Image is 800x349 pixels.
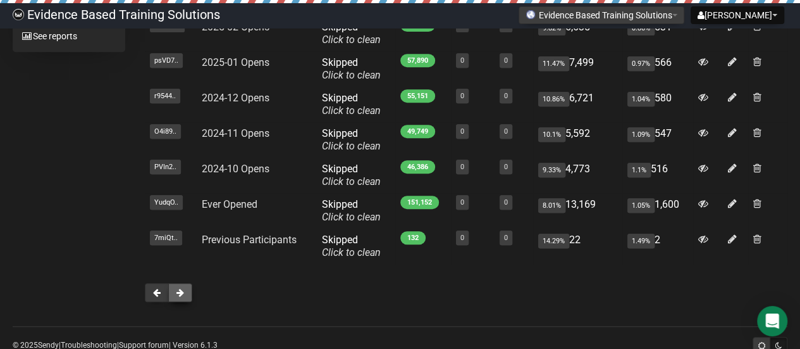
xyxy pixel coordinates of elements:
[322,21,381,46] span: Skipped
[627,127,655,142] span: 1.09%
[322,69,381,81] a: Click to clean
[202,198,257,210] a: Ever Opened
[533,158,622,193] td: 4,773
[622,16,693,51] td: 531
[622,158,693,193] td: 516
[322,56,381,81] span: Skipped
[150,89,180,103] span: r9544..
[322,92,381,117] span: Skipped
[627,163,651,177] span: 1.1%
[400,54,435,67] span: 57,890
[538,127,565,142] span: 10.1%
[322,198,381,223] span: Skipped
[202,127,269,139] a: 2024-11 Opens
[202,56,269,68] a: 2025-01 Opens
[504,92,508,100] a: 0
[533,16,622,51] td: 6,635
[150,124,181,139] span: O4i89..
[150,195,183,210] span: YudqO..
[322,175,381,187] a: Click to clean
[526,10,536,20] img: favicons
[622,122,693,158] td: 547
[150,160,181,174] span: PVIn2..
[538,163,565,177] span: 9.33%
[504,234,508,242] a: 0
[533,229,622,264] td: 22
[627,234,655,248] span: 1.49%
[627,92,655,106] span: 1.04%
[519,6,684,24] button: Evidence Based Training Solutions
[504,163,508,171] a: 0
[202,92,269,104] a: 2024-12 Opens
[533,87,622,122] td: 6,721
[622,87,693,122] td: 580
[400,89,435,103] span: 55,151
[460,198,464,206] a: 0
[622,51,693,87] td: 566
[460,234,464,242] a: 0
[400,160,435,174] span: 46,386
[504,56,508,65] a: 0
[627,56,655,71] span: 0.97%
[322,140,381,152] a: Click to clean
[202,234,297,246] a: Previous Participants
[538,198,565,213] span: 8.01%
[400,231,426,244] span: 132
[460,163,464,171] a: 0
[13,9,24,20] img: 6a635aadd5b086599a41eda90e0773ac
[538,234,569,248] span: 14.29%
[322,163,381,187] span: Skipped
[460,92,464,100] a: 0
[533,193,622,229] td: 13,169
[322,127,381,152] span: Skipped
[400,125,435,138] span: 49,749
[757,306,787,336] div: Open Intercom Messenger
[13,26,125,46] a: See reports
[322,234,381,258] span: Skipped
[202,163,269,175] a: 2024-10 Opens
[322,211,381,223] a: Click to clean
[627,198,655,213] span: 1.05%
[533,51,622,87] td: 7,499
[622,193,693,229] td: 1,600
[538,56,569,71] span: 11.47%
[322,105,381,117] a: Click to clean
[533,122,622,158] td: 5,592
[622,229,693,264] td: 2
[460,56,464,65] a: 0
[322,34,381,46] a: Click to clean
[322,246,381,258] a: Click to clean
[150,231,182,245] span: 7miQt..
[504,198,508,206] a: 0
[691,6,784,24] button: [PERSON_NAME]
[400,196,439,209] span: 151,152
[460,127,464,136] a: 0
[150,53,183,68] span: psVD7..
[504,127,508,136] a: 0
[538,92,569,106] span: 10.86%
